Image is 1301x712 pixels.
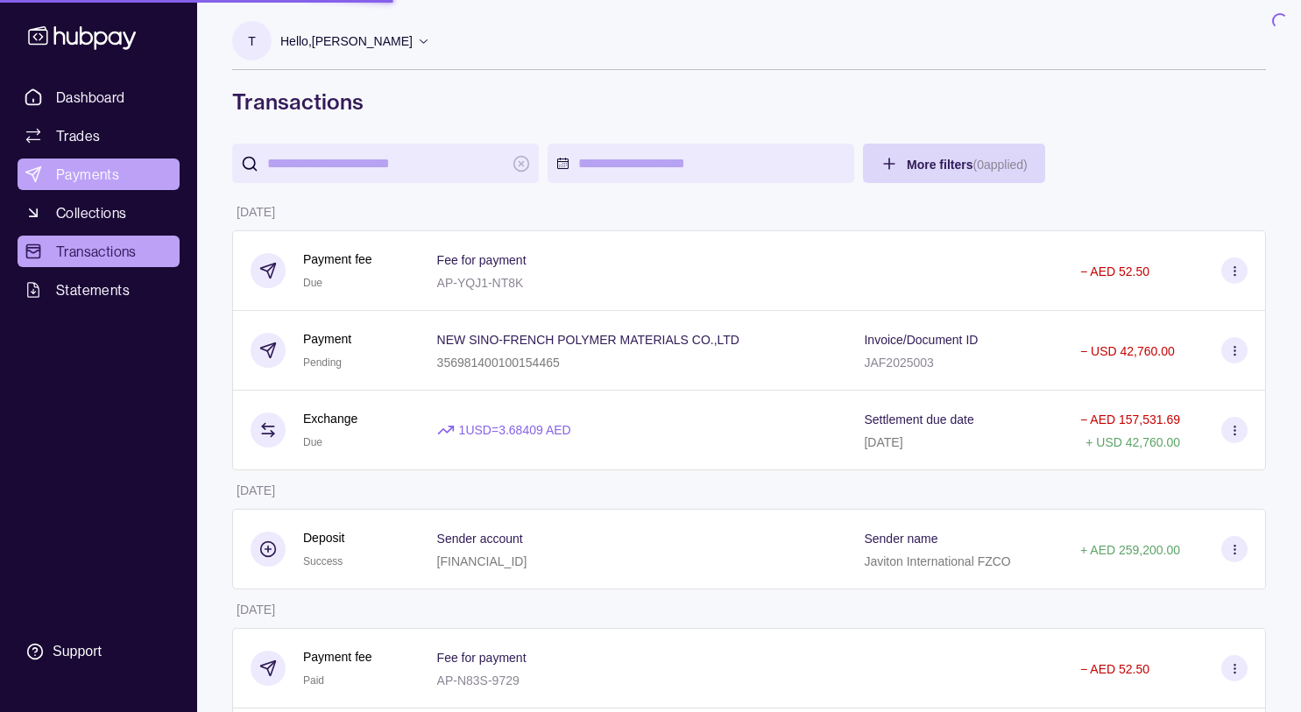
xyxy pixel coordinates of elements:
p: Settlement due date [864,412,973,426]
span: Pending [303,356,342,369]
span: Payments [56,164,119,185]
a: Payments [18,159,180,190]
span: Due [303,277,322,289]
p: Sender name [864,532,937,546]
div: Support [53,642,102,661]
a: Trades [18,120,180,152]
p: Exchange [303,409,357,428]
span: Due [303,436,322,448]
p: AP-YQJ1-NT8K [437,276,524,290]
p: Payment fee [303,647,372,666]
input: search [267,144,504,183]
a: Transactions [18,236,180,267]
p: JAF2025003 [864,356,933,370]
p: 356981400100154465 [437,356,560,370]
p: Payment [303,329,351,349]
span: Success [303,555,343,567]
span: Dashboard [56,87,125,108]
p: Hello, [PERSON_NAME] [280,32,413,51]
p: Fee for payment [437,651,527,665]
span: Collections [56,202,126,223]
p: [FINANCIAL_ID] [437,554,527,568]
span: Trades [56,125,100,146]
p: NEW SINO-FRENCH POLYMER MATERIALS CO.,LTD [437,333,739,347]
p: − AED 52.50 [1080,264,1149,278]
p: Invoice/Document ID [864,333,978,347]
p: Sender account [437,532,523,546]
span: Transactions [56,241,137,262]
p: Javiton International FZCO [864,554,1010,568]
h1: Transactions [232,88,1266,116]
a: Support [18,633,180,670]
p: 1 USD = 3.68409 AED [459,420,571,440]
p: [DATE] [237,205,275,219]
p: + USD 42,760.00 [1085,435,1180,449]
p: T [248,32,256,51]
p: [DATE] [237,483,275,497]
p: [DATE] [864,435,902,449]
p: Fee for payment [437,253,527,267]
button: More filters(0applied) [863,144,1045,183]
span: Statements [56,279,130,300]
span: Paid [303,674,324,687]
p: [DATE] [237,603,275,617]
p: + AED 259,200.00 [1080,543,1180,557]
p: ( 0 applied) [972,158,1027,172]
p: Deposit [303,528,344,547]
span: More filters [907,158,1028,172]
p: − USD 42,760.00 [1080,344,1175,358]
p: − AED 157,531.69 [1080,412,1180,426]
p: AP-N83S-9729 [437,673,520,687]
a: Dashboard [18,81,180,113]
a: Statements [18,274,180,306]
p: − AED 52.50 [1080,662,1149,676]
p: Payment fee [303,250,372,269]
a: Collections [18,197,180,229]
